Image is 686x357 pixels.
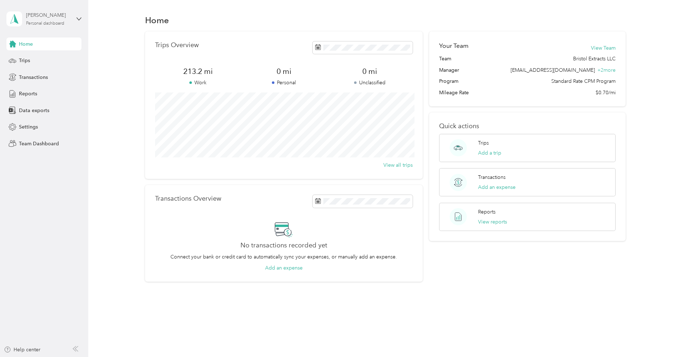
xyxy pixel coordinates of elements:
[478,218,507,226] button: View reports
[155,79,241,86] p: Work
[145,16,169,24] h1: Home
[265,264,303,272] button: Add an expense
[19,74,48,81] span: Transactions
[155,66,241,76] span: 213.2 mi
[170,253,397,261] p: Connect your bank or credit card to automatically sync your expenses, or manually add an expense.
[26,21,64,26] div: Personal dashboard
[19,40,33,48] span: Home
[478,139,489,147] p: Trips
[591,44,616,52] button: View Team
[19,107,49,114] span: Data exports
[511,67,595,73] span: [EMAIL_ADDRESS][DOMAIN_NAME]
[19,140,59,147] span: Team Dashboard
[241,79,327,86] p: Personal
[19,90,37,97] span: Reports
[26,11,71,19] div: [PERSON_NAME]
[478,174,506,181] p: Transactions
[383,161,413,169] button: View all trips
[573,55,616,62] span: Bristol Extracts LLC
[327,66,413,76] span: 0 mi
[439,66,459,74] span: Manager
[439,122,616,130] p: Quick actions
[241,66,327,76] span: 0 mi
[19,123,38,131] span: Settings
[439,41,468,50] h2: Your Team
[327,79,413,86] p: Unclassified
[551,77,616,85] span: Standard Rate CPM Program
[155,195,221,202] p: Transactions Overview
[439,55,451,62] span: Team
[597,67,616,73] span: + 2 more
[478,183,516,191] button: Add an expense
[478,208,496,216] p: Reports
[596,89,616,96] span: $0.70/mi
[155,41,199,49] p: Trips Overview
[478,149,501,157] button: Add a trip
[439,77,458,85] span: Program
[439,89,469,96] span: Mileage Rate
[240,242,327,249] h2: No transactions recorded yet
[19,57,30,64] span: Trips
[646,317,686,357] iframe: Everlance-gr Chat Button Frame
[4,346,40,353] button: Help center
